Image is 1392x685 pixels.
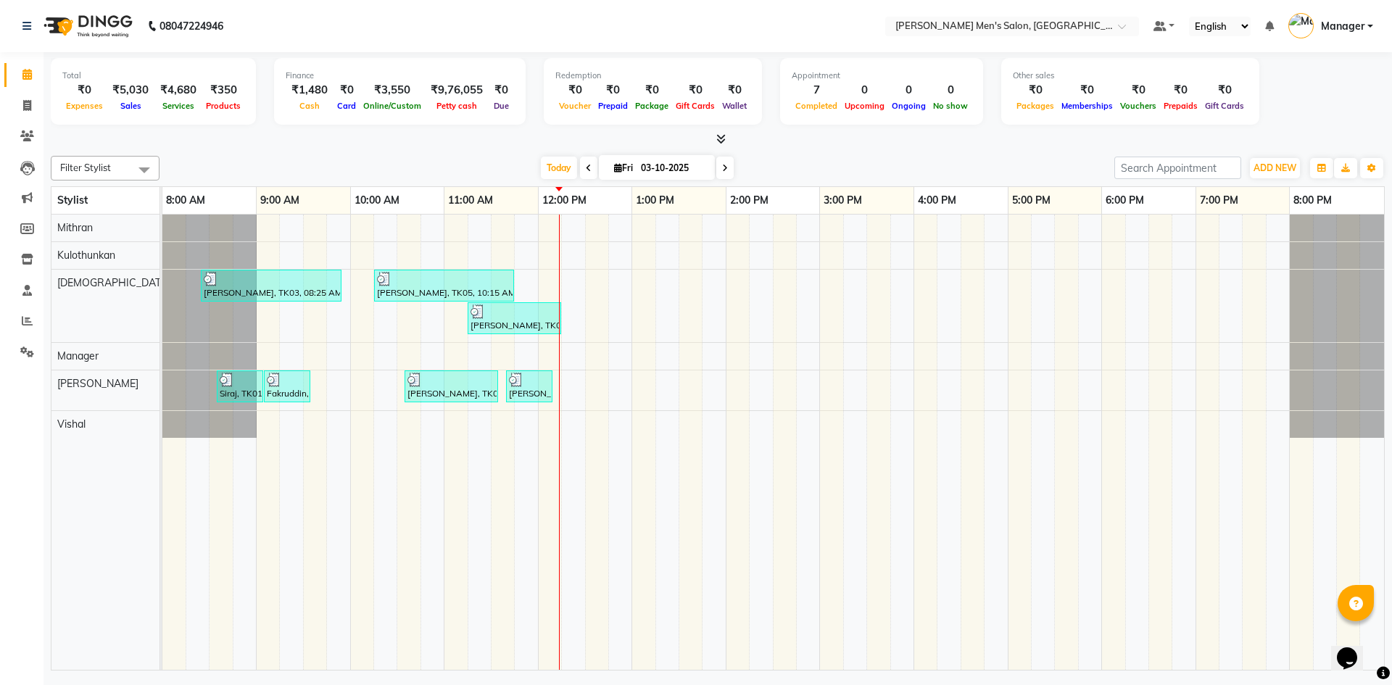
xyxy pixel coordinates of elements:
button: ADD NEW [1250,158,1300,178]
span: Kulothunkan [57,249,115,262]
a: 12:00 PM [539,190,590,211]
span: Manager [57,349,99,362]
div: ₹0 [333,82,360,99]
span: Due [490,101,513,111]
span: Stylist [57,194,88,207]
div: ₹0 [1116,82,1160,99]
div: 0 [929,82,971,99]
div: Appointment [792,70,971,82]
span: Fri [610,162,637,173]
a: 9:00 AM [257,190,303,211]
div: 0 [888,82,929,99]
div: ₹0 [718,82,750,99]
div: Finance [286,70,514,82]
div: 7 [792,82,841,99]
div: 0 [841,82,888,99]
span: Sales [117,101,145,111]
span: [PERSON_NAME] [57,377,138,390]
span: Memberships [1058,101,1116,111]
a: 4:00 PM [914,190,960,211]
a: 8:00 PM [1290,190,1335,211]
span: Wallet [718,101,750,111]
a: 6:00 PM [1102,190,1148,211]
div: ₹3,550 [360,82,425,99]
div: ₹350 [202,82,244,99]
span: Services [159,101,198,111]
span: Gift Cards [1201,101,1248,111]
a: 10:00 AM [351,190,403,211]
span: Completed [792,101,841,111]
a: 2:00 PM [726,190,772,211]
div: ₹0 [555,82,594,99]
span: Gift Cards [672,101,718,111]
div: ₹0 [594,82,631,99]
span: Packages [1013,101,1058,111]
div: ₹0 [631,82,672,99]
a: 8:00 AM [162,190,209,211]
span: Ongoing [888,101,929,111]
div: Redemption [555,70,750,82]
span: Voucher [555,101,594,111]
span: [DEMOGRAPHIC_DATA] [57,276,170,289]
div: ₹0 [1013,82,1058,99]
div: Other sales [1013,70,1248,82]
div: ₹0 [1058,82,1116,99]
a: 7:00 PM [1196,190,1242,211]
a: 3:00 PM [820,190,866,211]
a: 11:00 AM [444,190,497,211]
span: Prepaid [594,101,631,111]
div: ₹0 [1201,82,1248,99]
iframe: chat widget [1331,627,1377,671]
span: No show [929,101,971,111]
input: 2025-10-03 [637,157,709,179]
span: Expenses [62,101,107,111]
div: Total [62,70,244,82]
span: Petty cash [433,101,481,111]
div: ₹0 [672,82,718,99]
div: [PERSON_NAME], TK06, 11:40 AM-12:10 PM, Hair Cut & [PERSON_NAME] Trim [507,373,551,400]
span: Filter Stylist [60,162,111,173]
span: Upcoming [841,101,888,111]
div: [PERSON_NAME], TK04, 10:35 AM-11:35 AM, HAIRCUT + [PERSON_NAME] TRIM + DETAN + INSTANT GLOW FACIAL [406,373,497,400]
div: [PERSON_NAME], TK05, 10:15 AM-11:45 AM, Facials Saffron,HAIRCUT+ [PERSON_NAME] TRIM + DETAN [376,272,513,299]
div: ₹0 [1160,82,1201,99]
a: 1:00 PM [632,190,678,211]
span: Vishal [57,418,86,431]
div: ₹9,76,055 [425,82,489,99]
b: 08047224946 [159,6,223,46]
span: Prepaids [1160,101,1201,111]
span: ADD NEW [1254,162,1296,173]
div: ₹0 [489,82,514,99]
div: ₹1,480 [286,82,333,99]
div: ₹0 [62,82,107,99]
span: Package [631,101,672,111]
div: [PERSON_NAME], TK07, 11:15 AM-12:15 PM, Hair Cut & [PERSON_NAME] Trim,Kid's Cut [469,304,560,332]
div: Fakruddin, TK02, 09:05 AM-09:35 AM, Hair Cut & [PERSON_NAME] Trim [265,373,309,400]
div: ₹5,030 [107,82,154,99]
span: Products [202,101,244,111]
img: Manager [1288,13,1314,38]
span: Online/Custom [360,101,425,111]
span: Card [333,101,360,111]
div: Siraj, TK01, 08:35 AM-09:05 AM, Express Cut [218,373,262,400]
span: Today [541,157,577,179]
img: logo [37,6,136,46]
span: Manager [1321,19,1364,34]
div: ₹4,680 [154,82,202,99]
span: Mithran [57,221,93,234]
span: Cash [296,101,323,111]
a: 5:00 PM [1008,190,1054,211]
div: [PERSON_NAME], TK03, 08:25 AM-09:55 AM, Hair Cut & [PERSON_NAME] Trim,L'OREAL Hair Colour Non [ME... [202,272,340,299]
span: Vouchers [1116,101,1160,111]
input: Search Appointment [1114,157,1241,179]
